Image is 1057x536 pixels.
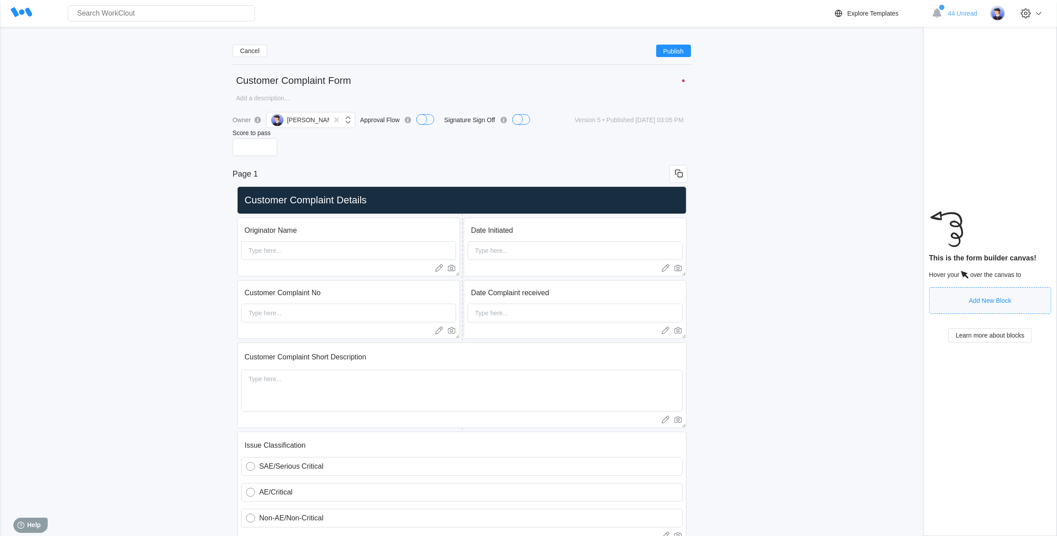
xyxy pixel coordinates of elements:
[568,113,691,127] button: Version 5 • Published [DATE] 03:05 PM
[468,284,652,302] input: Field description
[663,48,684,54] span: Publish
[233,116,251,124] label: Owner
[245,370,285,388] div: Type here...
[233,129,691,138] label: Score to pass
[256,458,679,475] input: Checklist item placeholder
[970,271,1021,278] span: over the canvas to
[990,6,1005,21] img: user-5.png
[969,297,1012,304] div: Add New Block
[241,222,426,239] input: Field description
[256,483,679,501] input: Checklist item placeholder
[833,8,927,19] a: Explore Templates
[847,10,899,17] div: Explore Templates
[233,72,691,90] input: Untitled form
[929,269,1051,280] div: Hover your
[245,304,285,322] div: Type here...
[241,348,652,366] input: Field description
[948,328,1032,342] button: Learn more about blocks
[472,304,512,322] div: Type here...
[929,254,1051,262] div: This is the form builder canvas!
[256,509,679,527] input: Checklist item placeholder
[468,222,652,239] input: Field description
[241,437,652,454] input: Field description
[233,165,670,183] input: Enter page title
[245,242,285,260] div: Type here...
[240,48,260,54] span: Cancel
[656,45,691,57] button: Publish
[512,114,530,125] button: Signature Sign Off
[241,284,426,302] input: Field description
[271,114,329,126] div: [PERSON_NAME]
[68,5,255,21] input: Search WorkClout
[233,45,267,57] button: Cancel
[956,332,1024,338] span: Learn more about blocks
[439,111,535,129] label: Signature Sign Off
[355,111,440,129] label: Approval Flow
[241,191,679,209] input: Untitled Header
[575,117,683,123] span: Version 5 • Published [DATE] 03:05 PM
[416,114,434,125] button: Approval Flow
[948,10,977,17] span: 44 Unread
[271,114,284,126] img: user-5.png
[472,242,512,260] div: Type here...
